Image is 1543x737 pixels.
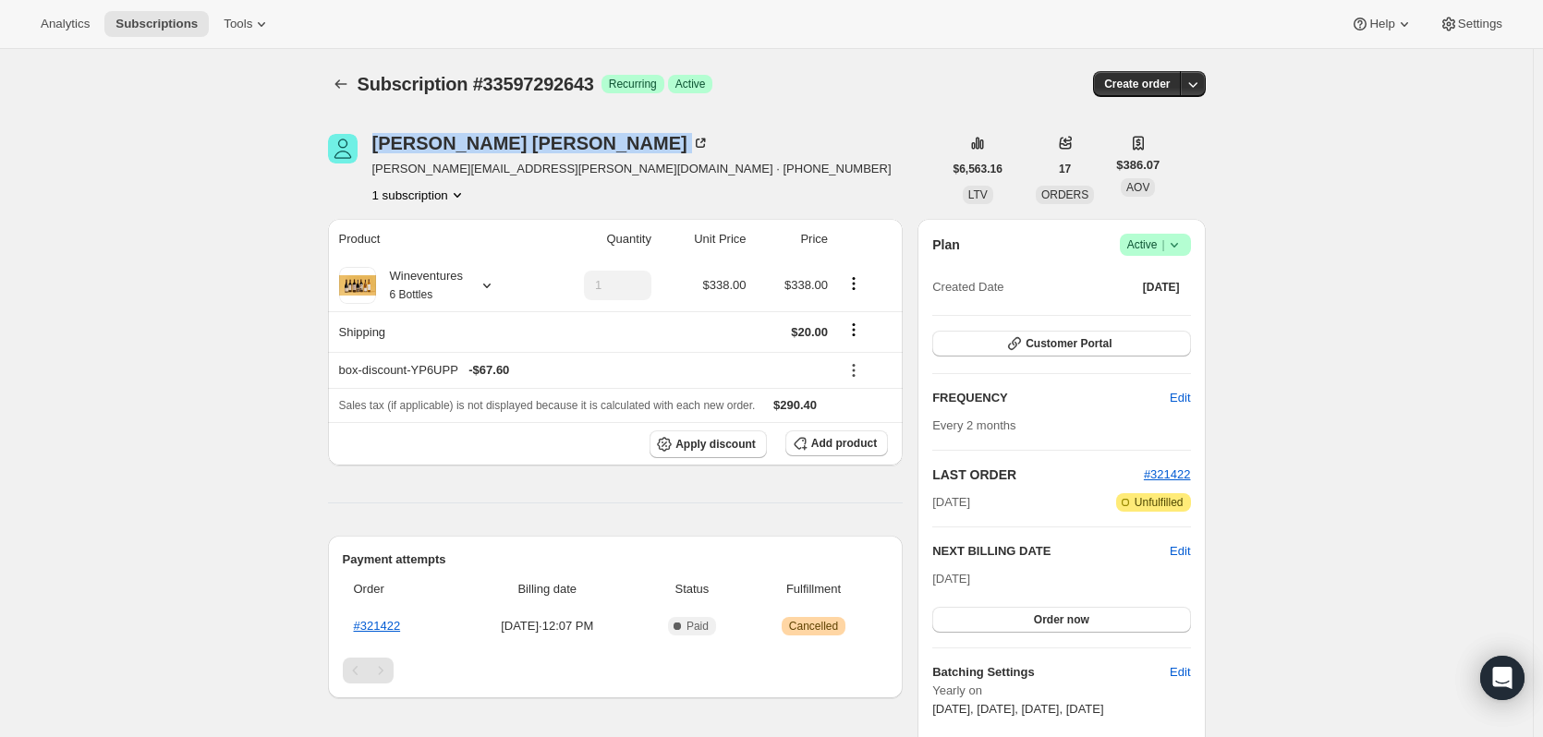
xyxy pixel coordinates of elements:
span: Apply discount [675,437,756,452]
button: Edit [1159,658,1201,687]
button: Create order [1093,71,1181,97]
span: Tools [224,17,252,31]
span: [PERSON_NAME][EMAIL_ADDRESS][PERSON_NAME][DOMAIN_NAME] · [PHONE_NUMBER] [372,160,892,178]
span: - $67.60 [468,361,509,380]
th: Product [328,219,540,260]
span: [DATE] [1143,280,1180,295]
span: $6,563.16 [954,162,1002,176]
div: [PERSON_NAME] [PERSON_NAME] [372,134,710,152]
span: Help [1369,17,1394,31]
span: $338.00 [784,278,828,292]
span: Recurring [609,77,657,91]
span: Subscriptions [115,17,198,31]
span: Status [645,580,739,598]
span: Paid [686,619,709,634]
button: Tools [213,11,282,37]
button: Subscriptions [104,11,209,37]
nav: Pagination [343,658,889,683]
h6: Batching Settings [932,663,1170,682]
span: [DATE] [932,493,970,512]
span: Order now [1034,612,1089,627]
span: 17 [1059,162,1071,176]
span: $386.07 [1116,156,1160,175]
h2: LAST ORDER [932,465,1144,484]
span: Fulfillment [750,580,877,598]
span: ORDERS [1041,188,1088,201]
button: Analytics [30,11,101,37]
button: Product actions [839,273,869,294]
div: Open Intercom Messenger [1480,656,1525,700]
span: Analytics [41,17,90,31]
button: Apply discount [650,430,767,458]
button: Order now [932,607,1190,633]
h2: Plan [932,236,960,254]
span: Settings [1458,17,1502,31]
button: 17 [1048,156,1082,182]
div: box-discount-YP6UPP [339,361,829,380]
span: $20.00 [791,325,828,339]
button: #321422 [1144,465,1191,484]
span: Add product [811,436,877,451]
th: Shipping [328,311,540,352]
span: Yearly on [932,682,1190,700]
span: Cancelled [789,619,838,634]
span: AOV [1126,181,1149,194]
span: Edit [1170,389,1190,407]
button: Edit [1159,383,1201,413]
h2: Payment attempts [343,550,889,569]
h2: NEXT BILLING DATE [932,542,1170,561]
button: Product actions [372,186,467,204]
button: Shipping actions [839,320,869,340]
h2: FREQUENCY [932,389,1170,407]
button: Settings [1428,11,1513,37]
span: [DATE] · 12:07 PM [461,617,635,635]
span: Create order [1104,77,1170,91]
span: Active [1127,236,1184,254]
a: #321422 [354,619,401,633]
th: Order [343,569,456,610]
span: | [1161,237,1164,252]
span: Unfulfilled [1135,495,1184,510]
small: 6 Bottles [390,288,433,301]
button: Customer Portal [932,331,1190,356]
span: Billing date [461,580,635,598]
span: $338.00 [703,278,747,292]
span: Created Date [932,278,1003,296]
button: Add product [785,430,888,456]
span: Sales tax (if applicable) is not displayed because it is calculated with each new order. [339,399,756,412]
th: Quantity [539,219,657,260]
button: [DATE] [1132,274,1191,300]
th: Price [752,219,834,260]
span: Edit [1170,663,1190,682]
th: Unit Price [657,219,752,260]
span: Active [675,77,706,91]
span: Every 2 months [932,418,1015,432]
button: Help [1340,11,1424,37]
button: $6,563.16 [942,156,1014,182]
button: Subscriptions [328,71,354,97]
span: $290.40 [773,398,817,412]
button: Edit [1170,542,1190,561]
span: [DATE] [932,572,970,586]
span: Robert Hinojos [328,134,358,163]
span: Customer Portal [1026,336,1112,351]
span: Subscription #33597292643 [358,74,594,94]
a: #321422 [1144,467,1191,481]
div: Wineventures [376,267,463,304]
span: [DATE], [DATE], [DATE], [DATE] [932,702,1103,716]
span: LTV [968,188,988,201]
